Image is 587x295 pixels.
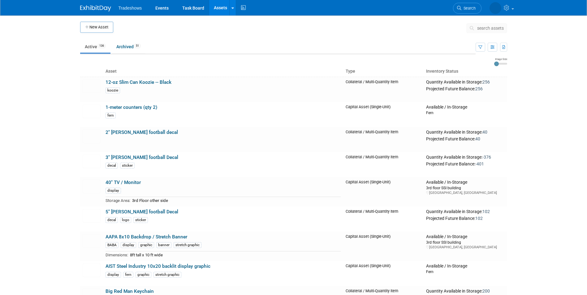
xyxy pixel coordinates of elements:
[343,177,424,207] td: Capital Asset (Single-Unit)
[426,180,504,185] div: Available / In-Storage
[426,240,504,245] div: 3rd floor SSI building
[121,242,136,248] div: display
[106,88,120,93] div: koozie
[119,6,142,11] span: Tradeshows
[426,130,504,135] div: Quantity Available in Storage:
[475,86,483,91] span: 256
[156,242,171,248] div: banner
[475,216,483,221] span: 102
[426,215,504,221] div: Projected Future Balance:
[490,2,501,14] img: Kay Reynolds
[426,85,504,92] div: Projected Future Balance:
[123,272,133,278] div: fern
[133,217,148,223] div: sticker
[106,289,154,294] a: Big Red Man Keychain
[106,242,119,248] div: BABA
[136,272,151,278] div: graphic
[97,44,106,48] span: 136
[426,185,504,190] div: 3rd floor SSI building
[426,263,504,269] div: Available / In-Storage
[426,209,504,215] div: Quantity Available in Storage:
[477,26,504,31] span: search assets
[426,190,504,195] div: [GEOGRAPHIC_DATA], [GEOGRAPHIC_DATA]
[134,44,141,48] span: 51
[343,152,424,177] td: Collateral / Multi-Quantity Item
[494,57,507,61] div: Image Size
[343,77,424,102] td: Collateral / Multi-Quantity Item
[426,135,504,142] div: Projected Future Balance:
[466,23,507,33] button: search assets
[112,41,145,53] a: Archived51
[426,234,504,240] div: Available / In-Storage
[80,22,113,33] button: New Asset
[80,41,110,53] a: Active136
[426,160,504,167] div: Projected Future Balance:
[482,209,490,214] span: 102
[130,253,163,257] span: 8ft tall x 10 ft wide
[106,180,141,185] a: 40" TV / Monitor
[106,198,130,203] span: Storage Area:
[106,79,171,85] a: 12-oz Slim Can Koozie -- Black
[106,113,116,118] div: fern
[343,127,424,152] td: Collateral / Multi-Quantity Item
[343,102,424,127] td: Capital Asset (Single-Unit)
[426,289,504,294] div: Quantity Available in Storage:
[475,161,484,166] span: -401
[426,245,504,250] div: [GEOGRAPHIC_DATA], [GEOGRAPHIC_DATA]
[120,217,131,223] div: logo
[106,272,121,278] div: display
[482,155,491,160] span: -376
[482,79,490,84] span: 256
[343,261,424,286] td: Capital Asset (Single-Unit)
[482,130,487,135] span: 40
[120,163,135,169] div: sticker
[106,234,187,240] a: AAPA 8x10 Backdrop / Stretch Banner
[426,269,504,274] div: Fern
[426,110,504,115] div: Fern
[343,207,424,232] td: Collateral / Multi-Quantity Item
[343,66,424,77] th: Type
[106,130,178,135] a: 2" [PERSON_NAME] football decal
[482,289,490,293] span: 200
[130,197,341,204] td: 3rd Floor other side
[174,242,201,248] div: stretch graphic
[106,251,128,259] td: Dimensions:
[106,217,118,223] div: decal
[103,66,343,77] th: Asset
[153,272,181,278] div: stretch graphic
[106,155,178,160] a: 3" [PERSON_NAME] football Decal
[138,242,154,248] div: graphic
[343,232,424,261] td: Capital Asset (Single-Unit)
[453,3,481,14] a: Search
[461,6,476,11] span: Search
[106,105,157,110] a: 1-meter counters (qty 2)
[426,79,504,85] div: Quantity Available in Storage:
[106,209,178,215] a: 5" [PERSON_NAME] football Decal
[80,5,111,11] img: ExhibitDay
[106,263,210,269] a: AIST Steel Industry 10x20 backlit display graphic
[106,163,118,169] div: decal
[106,188,121,194] div: display
[426,155,504,160] div: Quantity Available in Storage:
[475,136,480,141] span: 40
[426,105,504,110] div: Available / In-Storage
